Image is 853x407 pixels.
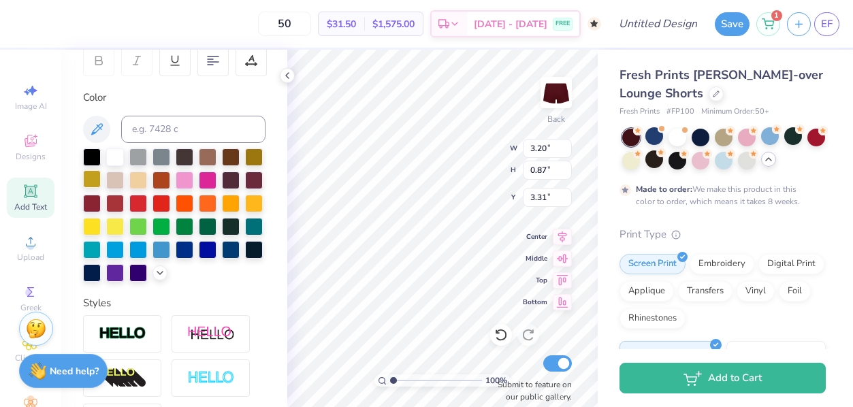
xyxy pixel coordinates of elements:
[99,368,146,389] img: 3d Illusion
[187,325,235,342] img: Shadow
[547,113,565,125] div: Back
[626,347,662,361] span: Standard
[50,365,99,378] strong: Need help?
[17,252,44,263] span: Upload
[690,254,754,274] div: Embroidery
[327,17,356,31] span: $31.50
[636,183,803,208] div: We make this product in this color to order, which means it takes 8 weeks.
[523,232,547,242] span: Center
[474,17,547,31] span: [DATE] - [DATE]
[14,201,47,212] span: Add Text
[556,19,570,29] span: FREE
[490,378,572,403] label: Submit to feature on our public gallery.
[715,12,750,36] button: Save
[678,281,733,302] div: Transfers
[666,106,694,118] span: # FP100
[372,17,415,31] span: $1,575.00
[619,281,674,302] div: Applique
[543,79,570,106] img: Back
[619,254,686,274] div: Screen Print
[16,151,46,162] span: Designs
[779,281,811,302] div: Foil
[733,347,761,361] span: Puff Ink
[523,276,547,285] span: Top
[619,308,686,329] div: Rhinestones
[485,374,507,387] span: 100 %
[636,184,692,195] strong: Made to order:
[83,90,265,105] div: Color
[619,227,826,242] div: Print Type
[608,10,708,37] input: Untitled Design
[523,297,547,307] span: Bottom
[619,106,660,118] span: Fresh Prints
[121,116,265,143] input: e.g. 7428 c
[771,10,782,21] span: 1
[99,326,146,342] img: Stroke
[821,16,833,32] span: EF
[20,302,42,313] span: Greek
[83,295,265,311] div: Styles
[187,370,235,386] img: Negative Space
[758,254,824,274] div: Digital Print
[15,101,47,112] span: Image AI
[523,254,547,263] span: Middle
[814,12,839,36] a: EF
[619,67,823,101] span: Fresh Prints [PERSON_NAME]-over Lounge Shorts
[619,363,826,393] button: Add to Cart
[7,353,54,374] span: Clipart & logos
[701,106,769,118] span: Minimum Order: 50 +
[258,12,311,36] input: – –
[737,281,775,302] div: Vinyl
